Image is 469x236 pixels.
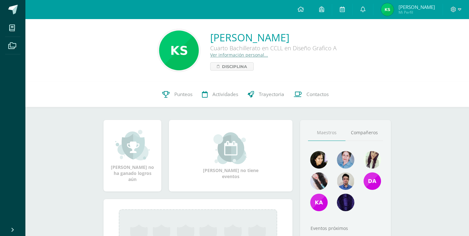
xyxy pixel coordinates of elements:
span: Trayectoria [259,91,284,98]
div: [PERSON_NAME] no tiene eventos [199,132,263,179]
span: Punteos [174,91,192,98]
a: Actividades [197,82,243,107]
img: 2dffed587003e0fc8d85a787cd9a4a0a.png [337,172,354,190]
div: [PERSON_NAME] no ha ganado logros aún [110,129,155,182]
span: [PERSON_NAME] [399,4,435,10]
img: 102b129a5a65fe9b96838ebdb134a827.png [364,151,381,169]
a: Disciplina [210,62,254,71]
a: Ver información personal... [210,52,268,58]
div: Eventos próximos [308,225,383,231]
img: 0d64ac3802f399838189c7348c76f431.png [159,31,199,70]
img: event_small.png [213,132,248,164]
a: Punteos [157,82,197,107]
span: Disciplina [222,63,247,70]
span: Mi Perfil [399,10,435,15]
span: Actividades [212,91,238,98]
img: e5764cbc139c5ab3638b7b9fbcd78c28.png [337,194,354,211]
img: 3b19b24bf65429e0bae9bc5e391358da.png [337,151,354,169]
a: Contactos [289,82,333,107]
a: [PERSON_NAME] [210,31,337,44]
a: Maestros [308,125,345,141]
img: 57a22e3baad8e3e20f6388c0a987e578.png [310,194,328,211]
span: Contactos [306,91,329,98]
img: achievement_small.png [115,129,150,161]
img: 18063a1d57e86cae316d13b62bda9887.png [310,172,328,190]
img: 023cb5cc053389f6ba88328a33af1495.png [310,151,328,169]
div: Cuarto Bachillerato en CCLL en Diseño Grafico A [210,44,337,52]
img: 0172e5d152198a3cf3588b1bf4349fce.png [381,3,394,16]
img: 7c77fd53c8e629aab417004af647256c.png [364,172,381,190]
a: Trayectoria [243,82,289,107]
a: Compañeros [345,125,383,141]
